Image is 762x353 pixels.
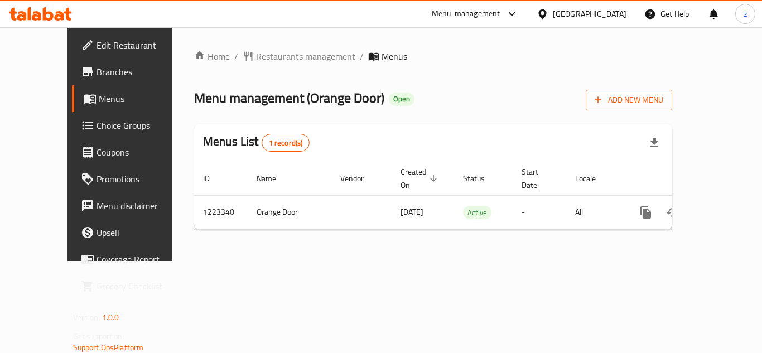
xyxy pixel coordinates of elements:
[203,172,224,185] span: ID
[97,172,186,186] span: Promotions
[513,195,566,229] td: -
[203,133,310,152] h2: Menus List
[659,199,686,226] button: Change Status
[72,166,195,192] a: Promotions
[73,310,100,325] span: Version:
[257,172,291,185] span: Name
[97,119,186,132] span: Choice Groups
[97,199,186,212] span: Menu disclaimer
[194,195,248,229] td: 1223340
[575,172,610,185] span: Locale
[97,226,186,239] span: Upsell
[194,50,672,63] nav: breadcrumb
[340,172,378,185] span: Vendor
[432,7,500,21] div: Menu-management
[194,162,749,230] table: enhanced table
[73,329,124,344] span: Get support on:
[248,195,331,229] td: Orange Door
[99,92,186,105] span: Menus
[522,165,553,192] span: Start Date
[553,8,626,20] div: [GEOGRAPHIC_DATA]
[97,253,186,266] span: Coverage Report
[256,50,355,63] span: Restaurants management
[624,162,749,196] th: Actions
[744,8,747,20] span: z
[72,85,195,112] a: Menus
[262,134,310,152] div: Total records count
[72,112,195,139] a: Choice Groups
[194,85,384,110] span: Menu management ( Orange Door )
[97,65,186,79] span: Branches
[72,139,195,166] a: Coupons
[595,93,663,107] span: Add New Menu
[72,192,195,219] a: Menu disclaimer
[389,93,414,106] div: Open
[102,310,119,325] span: 1.0.0
[243,50,355,63] a: Restaurants management
[360,50,364,63] li: /
[234,50,238,63] li: /
[72,273,195,299] a: Grocery Checklist
[382,50,407,63] span: Menus
[72,246,195,273] a: Coverage Report
[97,38,186,52] span: Edit Restaurant
[194,50,230,63] a: Home
[262,138,310,148] span: 1 record(s)
[463,206,491,219] span: Active
[586,90,672,110] button: Add New Menu
[72,59,195,85] a: Branches
[72,32,195,59] a: Edit Restaurant
[566,195,624,229] td: All
[463,172,499,185] span: Status
[72,219,195,246] a: Upsell
[401,205,423,219] span: [DATE]
[97,146,186,159] span: Coupons
[389,94,414,104] span: Open
[97,279,186,293] span: Grocery Checklist
[633,199,659,226] button: more
[401,165,441,192] span: Created On
[641,129,668,156] div: Export file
